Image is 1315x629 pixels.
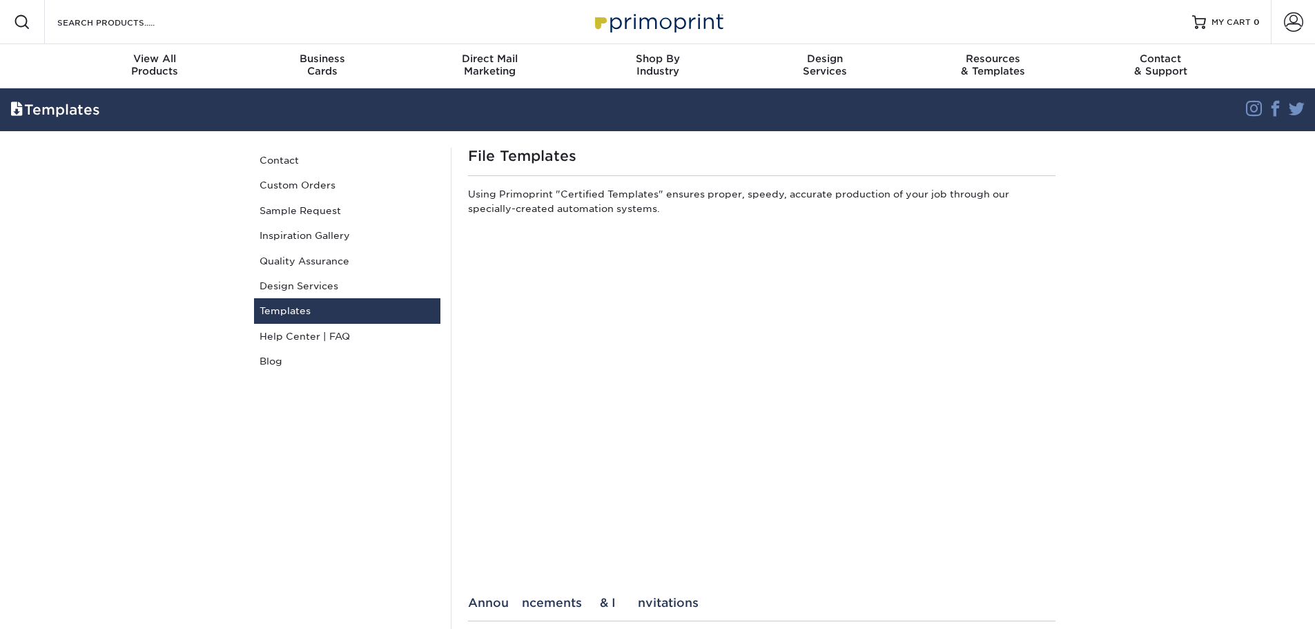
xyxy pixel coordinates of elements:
a: Resources& Templates [909,44,1077,88]
a: Contact [254,148,440,173]
a: View AllProducts [71,44,239,88]
a: Direct MailMarketing [406,44,574,88]
a: Blog [254,349,440,374]
span: View All [71,52,239,65]
div: Products [71,52,239,77]
div: Announcements & Invitations [468,596,1055,610]
a: Quality Assurance [254,249,440,273]
a: Inspiration Gallery [254,223,440,248]
a: Custom Orders [254,173,440,197]
div: Cards [238,52,406,77]
span: Shop By [574,52,741,65]
div: Services [741,52,909,77]
span: Contact [1077,52,1245,65]
a: DesignServices [741,44,909,88]
span: MY CART [1211,17,1251,28]
span: 0 [1254,17,1260,27]
div: & Support [1077,52,1245,77]
a: Sample Request [254,198,440,223]
h1: File Templates [468,148,1055,164]
p: Using Primoprint "Certified Templates" ensures proper, speedy, accurate production of your job th... [468,187,1055,221]
a: Contact& Support [1077,44,1245,88]
span: Direct Mail [406,52,574,65]
div: Industry [574,52,741,77]
img: Primoprint [589,7,727,37]
div: Marketing [406,52,574,77]
input: SEARCH PRODUCTS..... [56,14,191,30]
span: Business [238,52,406,65]
a: Shop ByIndustry [574,44,741,88]
a: Help Center | FAQ [254,324,440,349]
span: Resources [909,52,1077,65]
a: Templates [254,298,440,323]
span: Design [741,52,909,65]
a: BusinessCards [238,44,406,88]
div: & Templates [909,52,1077,77]
a: Design Services [254,273,440,298]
